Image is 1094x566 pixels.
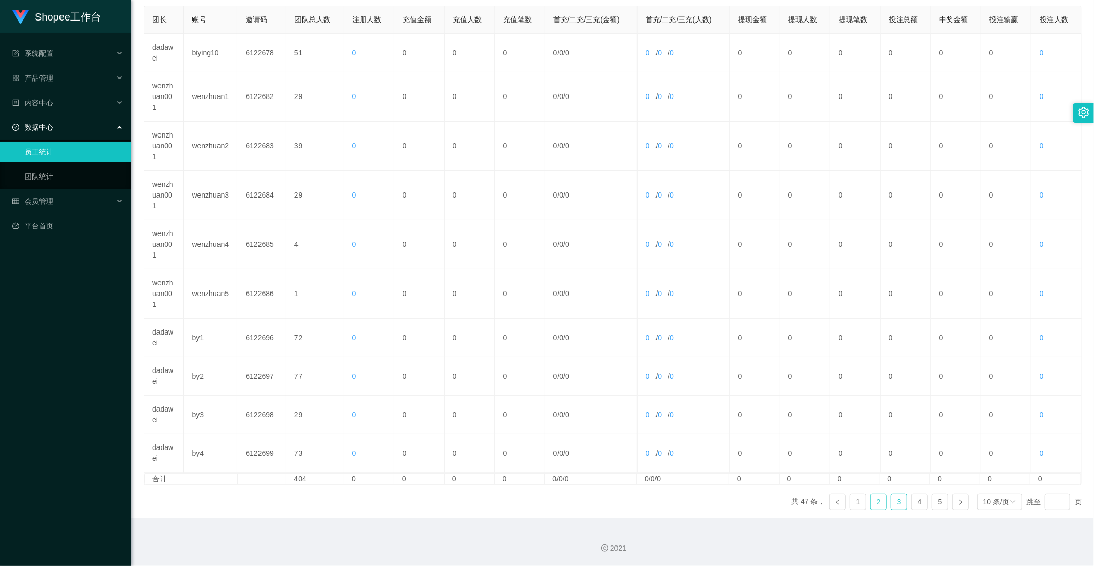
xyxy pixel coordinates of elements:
[12,99,19,106] i: 图标: profile
[658,49,662,57] span: 0
[1040,334,1044,342] span: 0
[12,74,53,82] span: 产品管理
[931,434,981,473] td: 0
[670,92,674,101] span: 0
[670,142,674,150] span: 0
[780,319,830,357] td: 0
[445,72,495,122] td: 0
[545,319,638,357] td: / /
[646,15,712,24] span: 首充/二充/三充(人数)
[658,334,662,342] span: 0
[1078,107,1089,118] i: 图标: setting
[25,166,123,187] a: 团队统计
[981,34,1031,72] td: 0
[981,319,1031,357] td: 0
[791,494,825,510] li: 共 47 条，
[394,122,445,171] td: 0
[983,494,1009,510] div: 10 条/页
[730,171,780,220] td: 0
[1040,289,1044,298] span: 0
[780,396,830,434] td: 0
[952,494,969,510] li: 下一页
[646,334,650,342] span: 0
[394,171,445,220] td: 0
[352,49,356,57] span: 0
[495,434,545,473] td: 0
[931,269,981,319] td: 0
[565,289,569,298] span: 0
[880,474,930,484] td: 0
[495,319,545,357] td: 0
[12,99,53,107] span: 内容中心
[829,494,846,510] li: 上一页
[958,499,964,505] i: 图标: right
[12,49,53,57] span: 系统配置
[545,396,638,434] td: / /
[780,269,830,319] td: 0
[184,122,237,171] td: wenzhuan2
[830,72,881,122] td: 0
[445,171,495,220] td: 0
[780,171,830,220] td: 0
[730,34,780,72] td: 0
[445,269,495,319] td: 0
[780,220,830,269] td: 0
[638,357,730,396] td: / /
[565,334,569,342] span: 0
[1030,474,1081,484] td: 0
[352,372,356,380] span: 0
[638,171,730,220] td: / /
[730,220,780,269] td: 0
[352,411,356,419] span: 0
[730,434,780,473] td: 0
[565,92,569,101] span: 0
[12,198,19,205] i: 图标: table
[839,15,867,24] span: 提现笔数
[658,142,662,150] span: 0
[286,269,344,319] td: 1
[981,72,1031,122] td: 0
[931,171,981,220] td: 0
[286,220,344,269] td: 4
[1040,449,1044,457] span: 0
[780,474,830,484] td: 0
[12,124,19,131] i: 图标: check-circle-o
[830,357,881,396] td: 0
[730,396,780,434] td: 0
[394,474,445,484] td: 0
[658,191,662,199] span: 0
[830,319,881,357] td: 0
[184,34,237,72] td: biying10
[881,220,931,269] td: 0
[140,543,1086,554] div: 2021
[237,319,286,357] td: 6122696
[881,171,931,220] td: 0
[184,171,237,220] td: wenzhuan3
[237,434,286,473] td: 6122699
[1040,240,1044,248] span: 0
[981,434,1031,473] td: 0
[670,240,674,248] span: 0
[445,319,495,357] td: 0
[352,449,356,457] span: 0
[658,372,662,380] span: 0
[911,494,928,510] li: 4
[445,122,495,171] td: 0
[184,434,237,473] td: by4
[184,269,237,319] td: wenzhuan5
[646,49,650,57] span: 0
[1040,372,1044,380] span: 0
[445,434,495,473] td: 0
[830,396,881,434] td: 0
[394,357,445,396] td: 0
[1040,49,1044,57] span: 0
[638,434,730,473] td: / /
[658,240,662,248] span: 0
[495,396,545,434] td: 0
[553,15,620,24] span: 首充/二充/三充(金额)
[12,123,53,131] span: 数据中心
[144,319,184,357] td: dadawei
[352,289,356,298] span: 0
[144,34,184,72] td: dadawei
[932,494,948,510] li: 5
